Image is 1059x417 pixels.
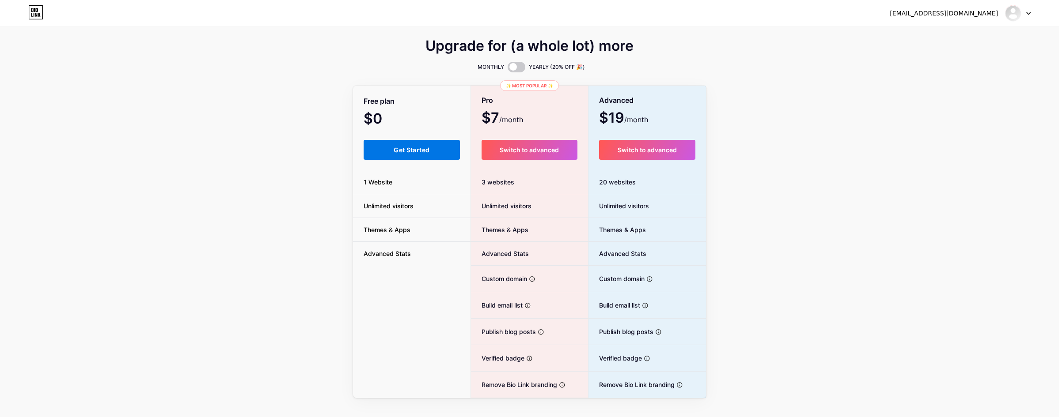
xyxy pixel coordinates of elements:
button: Get Started [364,140,460,160]
span: Unlimited visitors [353,201,424,210]
div: 3 websites [471,170,588,194]
span: Advanced Stats [471,249,529,258]
span: MONTHLY [478,63,504,71]
img: shophyde [1005,5,1021,22]
span: Switch to advanced [618,146,677,154]
span: Remove Bio Link branding [471,380,557,389]
span: Verified badge [471,353,524,363]
span: Advanced Stats [353,249,421,258]
span: Pro [482,93,493,108]
span: Switch to advanced [500,146,559,154]
div: ✨ Most popular ✨ [500,80,559,91]
span: Upgrade for (a whole lot) more [425,41,634,51]
span: Advanced Stats [588,249,646,258]
div: 20 websites [588,170,706,194]
span: Publish blog posts [588,327,653,336]
span: Custom domain [471,274,527,283]
span: Build email list [471,301,523,310]
span: Free plan [364,94,395,109]
span: Advanced [599,93,634,108]
span: 1 Website [353,177,403,187]
button: Switch to advanced [482,140,577,160]
span: Verified badge [588,353,642,363]
span: Custom domain [588,274,645,283]
button: Switch to advanced [599,140,696,160]
span: Build email list [588,301,640,310]
span: Publish blog posts [471,327,536,336]
div: [EMAIL_ADDRESS][DOMAIN_NAME] [890,9,998,18]
span: $19 [599,113,648,125]
span: Remove Bio Link branding [588,380,675,389]
span: /month [624,114,648,125]
span: /month [499,114,523,125]
span: Themes & Apps [588,225,646,234]
span: Unlimited visitors [471,201,531,210]
span: YEARLY (20% OFF 🎉) [529,63,585,71]
span: $7 [482,113,523,125]
span: Get Started [394,146,429,154]
span: Themes & Apps [353,225,421,234]
span: Unlimited visitors [588,201,649,210]
span: Themes & Apps [471,225,528,234]
span: $0 [364,113,406,126]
